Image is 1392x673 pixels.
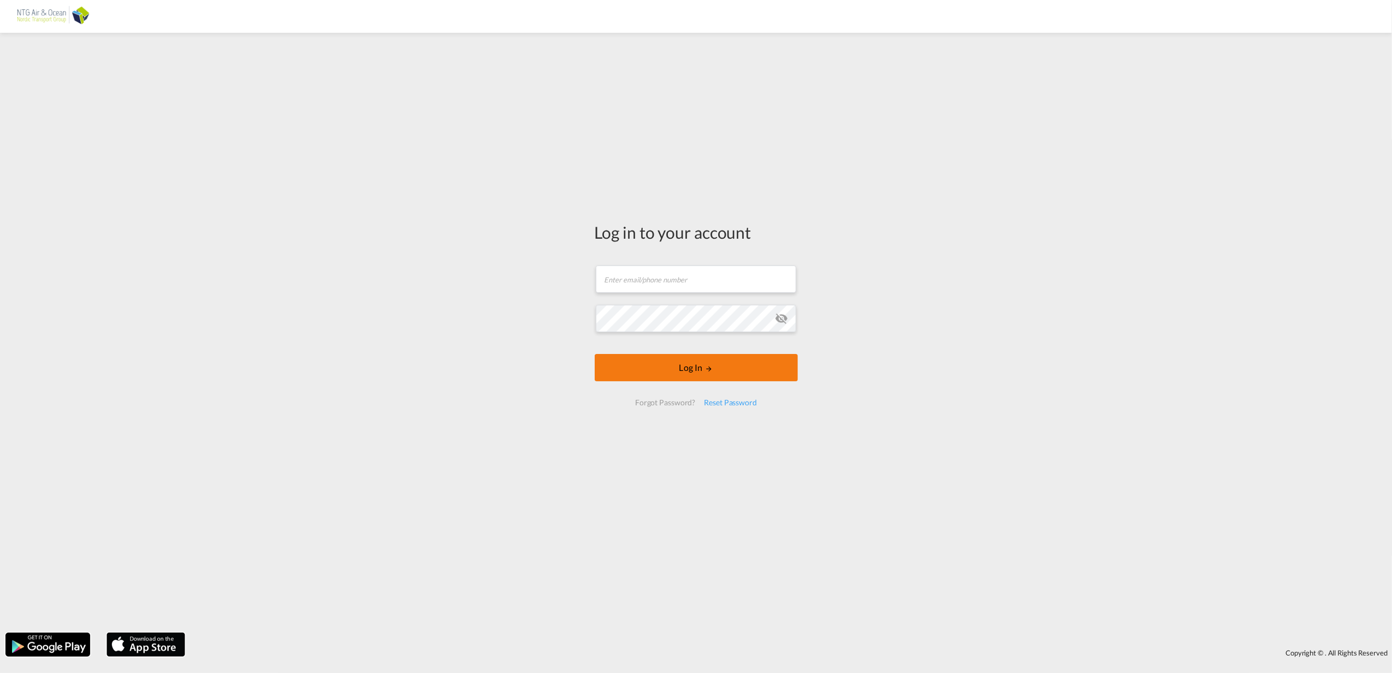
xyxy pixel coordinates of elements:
[16,4,90,29] img: af31b1c0b01f11ecbc353f8e72265e29.png
[191,644,1392,662] div: Copyright © . All Rights Reserved
[596,265,796,293] input: Enter email/phone number
[4,631,91,658] img: google.png
[700,393,761,412] div: Reset Password
[631,393,700,412] div: Forgot Password?
[105,631,186,658] img: apple.png
[595,221,798,244] div: Log in to your account
[595,354,798,381] button: LOGIN
[775,312,789,325] md-icon: icon-eye-off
